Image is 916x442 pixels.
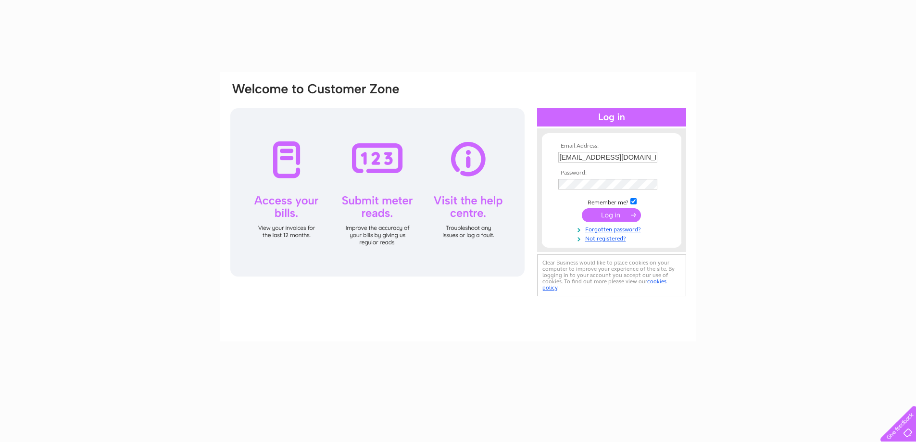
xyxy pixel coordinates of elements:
td: Remember me? [556,197,667,206]
a: Not registered? [558,233,667,242]
div: Clear Business would like to place cookies on your computer to improve your experience of the sit... [537,254,686,296]
a: cookies policy [542,278,666,291]
a: Forgotten password? [558,224,667,233]
input: Submit [582,208,641,222]
th: Password: [556,170,667,177]
th: Email Address: [556,143,667,150]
